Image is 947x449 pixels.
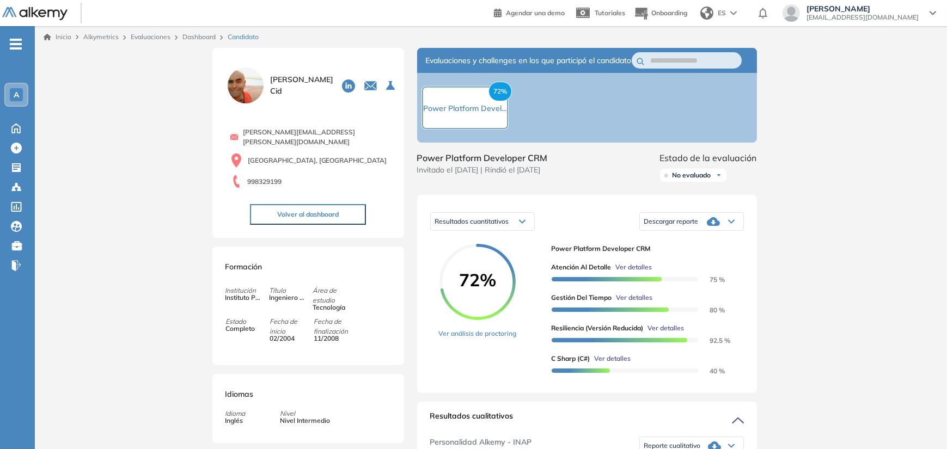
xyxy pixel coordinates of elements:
[552,262,612,272] span: Atención al detalle
[270,334,307,343] span: 02/2004
[696,306,725,314] span: 80 %
[423,103,506,113] span: Power Platform Devel...
[270,74,333,97] span: [PERSON_NAME] Cid
[314,334,351,343] span: 11/2008
[313,303,350,312] span: Tecnología
[612,262,652,272] button: Ver detalles
[228,32,259,42] span: Candidato
[673,171,711,180] span: No evaluado
[430,410,514,428] span: Resultados cualitativos
[250,204,366,225] button: Volver al dashboard
[696,336,730,345] span: 92.5 %
[243,127,390,147] span: [PERSON_NAME][EMAIL_ADDRESS][PERSON_NAME][DOMAIN_NAME]
[225,293,262,303] span: Instituto Profesional de [GEOGRAPHIC_DATA]
[660,151,757,164] span: Estado de la evaluación
[730,11,737,15] img: arrow
[494,5,565,19] a: Agendar una demo
[225,286,269,296] span: Institución
[280,416,331,426] span: Nivel Intermedio
[2,7,68,21] img: Logo
[225,324,262,334] span: Completo
[44,32,71,42] a: Inicio
[247,177,282,187] span: 998329199
[269,293,306,303] span: Ingeniero en Informatica
[718,8,726,18] span: ES
[552,244,735,254] span: Power Platform Developer CRM
[269,286,313,296] span: Título
[552,323,644,333] span: Resiliencia (versión reducida)
[182,33,216,41] a: Dashboard
[417,151,548,164] span: Power Platform Developer CRM
[644,323,685,333] button: Ver detalles
[131,33,170,41] a: Evaluaciones
[426,55,632,66] span: Evaluaciones y challenges en los que participó el candidato
[225,416,246,426] span: Inglés
[225,262,262,272] span: Formación
[648,323,685,333] span: Ver detalles
[14,90,19,99] span: A
[313,286,356,305] span: Área de estudio
[488,82,512,101] span: 72%
[634,2,687,25] button: Onboarding
[644,217,699,226] span: Descargar reporte
[700,7,713,20] img: world
[225,317,269,327] span: Estado
[595,354,631,364] span: Ver detalles
[807,4,919,13] span: [PERSON_NAME]
[435,217,509,225] span: Resultados cuantitativos
[651,9,687,17] span: Onboarding
[439,271,516,288] span: 72%
[225,65,266,106] img: PROFILE_MENU_LOGO_USER
[595,9,625,17] span: Tutoriales
[807,13,919,22] span: [EMAIL_ADDRESS][DOMAIN_NAME]
[716,172,722,179] img: Ícono de flecha
[270,317,313,336] span: Fecha de inicio
[696,367,725,375] span: 40 %
[616,293,653,303] span: Ver detalles
[616,262,652,272] span: Ver detalles
[314,317,357,336] span: Fecha de finalización
[439,329,517,339] a: Ver análisis de proctoring
[417,164,548,176] span: Invitado el [DATE] | Rindió el [DATE]
[506,9,565,17] span: Agendar una demo
[552,354,590,364] span: C Sharp (C#)
[225,389,254,399] span: Idiomas
[612,293,653,303] button: Ver detalles
[225,409,246,419] span: Idioma
[696,275,725,284] span: 75 %
[280,409,331,419] span: Nivel
[10,43,22,45] i: -
[552,293,612,303] span: Gestión del Tiempo
[248,156,387,165] span: [GEOGRAPHIC_DATA], [GEOGRAPHIC_DATA]
[590,354,631,364] button: Ver detalles
[83,33,119,41] span: Alkymetrics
